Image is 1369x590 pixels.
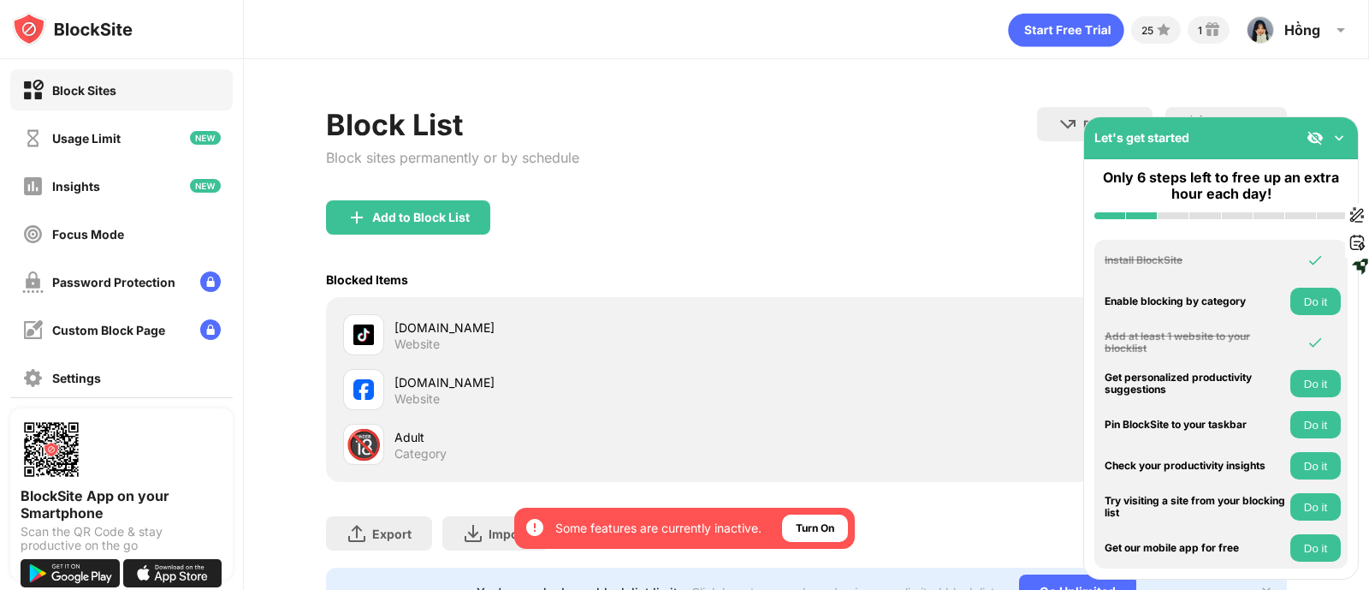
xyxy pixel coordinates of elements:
div: 1 [1198,24,1202,37]
img: ACg8ocLjS7rC-VHK8GCWTTIsXw3bPeHuZhUStI1tyzypB3X9XcThwK1i=s96-c [1247,16,1274,44]
div: Category [394,446,447,462]
img: settings-off.svg [22,367,44,389]
img: favicons [353,379,374,400]
button: Do it [1290,452,1341,480]
img: error-circle-white.svg [524,517,545,538]
div: BlockSite App on your Smartphone [21,487,222,521]
div: 25 [1141,24,1153,37]
img: eye-not-visible.svg [1307,129,1324,146]
div: Pin BlockSite to your taskbar [1105,419,1286,431]
div: Some features are currently inactive. [555,520,762,537]
div: Adult [394,428,807,446]
img: block-on.svg [22,80,44,101]
div: Get our mobile app for free [1105,542,1286,554]
img: focus-off.svg [22,223,44,245]
div: Install BlockSite [1105,254,1286,266]
img: time-usage-off.svg [22,128,44,149]
div: Get personalized productivity suggestions [1105,372,1286,396]
button: Do it [1290,534,1341,562]
img: download-on-the-app-store.svg [123,559,222,587]
div: Add at least 1 website to your blocklist [1105,331,1286,355]
div: Hồng [1284,21,1320,39]
img: logo-blocksite.svg [12,12,133,46]
div: Custom Block Page [52,323,165,337]
img: get-it-on-google-play.svg [21,559,120,587]
img: insights-off.svg [22,176,44,197]
img: reward-small.svg [1202,20,1223,40]
img: customize-block-page-off.svg [22,319,44,341]
div: Password Protection [52,275,175,289]
div: Add to Block List [372,211,470,224]
div: Scan the QR Code & stay productive on the go [21,525,222,552]
div: Export [372,527,412,541]
img: points-small.svg [1153,20,1174,40]
div: Try visiting a site from your blocking list [1105,495,1286,520]
div: Import [489,527,528,541]
img: new-icon.svg [190,179,221,193]
button: Do it [1290,288,1341,315]
button: Do it [1290,411,1341,438]
div: 🔞 [346,427,382,462]
div: Let's get started [1094,130,1189,145]
div: Redirect [1083,117,1132,132]
div: Check your productivity insights [1105,460,1286,472]
div: Settings [52,371,101,385]
div: Focus Mode [52,227,124,241]
div: Insights [52,179,100,194]
div: Enable blocking by category [1105,295,1286,307]
img: password-protection-off.svg [22,271,44,293]
img: omni-check.svg [1307,252,1324,269]
div: animation [1008,13,1124,47]
button: Do it [1290,370,1341,397]
div: Block sites permanently or by schedule [326,149,579,166]
div: Turn On [796,520,834,537]
img: lock-menu.svg [200,319,221,340]
button: Do it [1290,493,1341,521]
div: Block Sites [52,83,116,98]
div: [DOMAIN_NAME] [394,319,807,337]
img: lock-menu.svg [200,271,221,292]
div: [DOMAIN_NAME] [394,373,807,391]
img: options-page-qr-code.png [21,419,82,480]
div: Usage Limit [52,131,121,146]
img: favicons [353,325,374,345]
img: omni-check.svg [1307,334,1324,351]
div: Only 6 steps left to free up an extra hour each day! [1094,170,1348,202]
div: Block List [326,107,579,142]
img: omni-setup-toggle.svg [1330,129,1348,146]
img: new-icon.svg [190,131,221,145]
div: Blocked Items [326,272,408,287]
div: Website [394,337,440,352]
div: Website [394,391,440,407]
